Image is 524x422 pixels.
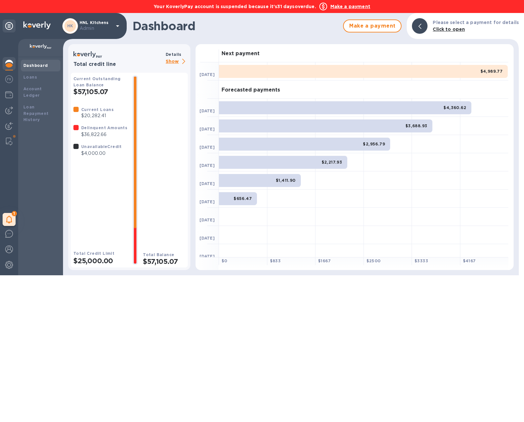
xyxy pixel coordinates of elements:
[222,87,280,93] h3: Forecasted payments
[73,88,127,96] h2: $57,105.07
[405,123,428,128] b: $3,688.93
[23,75,37,80] b: Loans
[12,211,17,216] span: 1
[81,131,127,138] p: $36,822.66
[166,52,182,57] b: Details
[322,160,342,165] b: $2,217.93
[222,51,260,57] h3: Next payment
[73,257,127,265] h2: $25,000.00
[270,258,281,263] b: $ 833
[73,61,163,68] h3: Total credit line
[81,112,114,119] p: $20,282.41
[143,252,174,257] b: Total Balance
[199,163,215,168] b: [DATE]
[330,4,370,9] b: Make a payment
[363,142,385,146] b: $2,956.79
[80,25,112,32] p: Admin
[480,69,503,74] b: $4,989.77
[433,27,465,32] b: Click to open
[23,86,42,98] b: Account Ledger
[343,19,402,32] button: Make a payment
[222,258,227,263] b: $ 0
[81,107,114,112] b: Current Loans
[81,144,122,149] b: Unavailable Credit
[23,63,48,68] b: Dashboard
[133,19,340,33] h1: Dashboard
[199,108,215,113] b: [DATE]
[67,23,73,28] b: HK
[81,125,127,130] b: Delinquent Amounts
[73,251,114,256] b: Total Credit Limit
[81,150,122,157] p: $4,000.00
[23,21,51,29] img: Logo
[199,254,215,259] b: [DATE]
[199,72,215,77] b: [DATE]
[199,181,215,186] b: [DATE]
[3,19,16,32] div: Unpin categories
[5,75,13,83] img: Foreign exchange
[80,20,112,32] p: HNL Kitchens
[463,258,476,263] b: $ 4167
[166,58,188,66] p: Show
[199,145,215,150] b: [DATE]
[199,236,215,241] b: [DATE]
[199,199,215,204] b: [DATE]
[199,217,215,222] b: [DATE]
[143,257,185,266] h2: $57,105.07
[199,127,215,131] b: [DATE]
[349,22,396,30] span: Make a payment
[154,4,316,9] b: Your KoverlyPay account is suspended because it’s 31 days overdue.
[415,258,428,263] b: $ 3333
[234,196,252,201] b: $656.47
[433,20,519,25] b: Please select a payment for details
[318,258,331,263] b: $ 1667
[276,178,296,183] b: $1,411.90
[366,258,381,263] b: $ 2500
[23,105,49,122] b: Loan Repayment History
[5,91,13,99] img: Wallets
[443,105,466,110] b: $4,360.62
[73,76,121,87] b: Current Outstanding Loan Balance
